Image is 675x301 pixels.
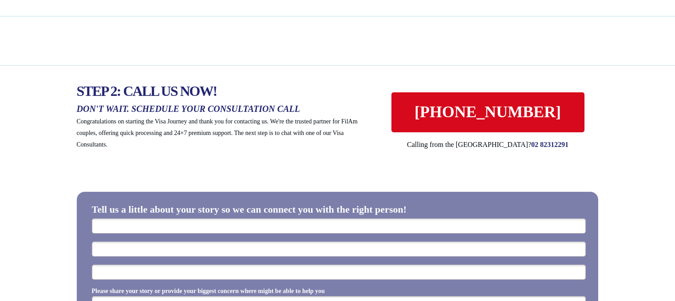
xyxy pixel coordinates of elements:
span: 02 82312291 [531,141,568,148]
a: [PHONE_NUMBER] [391,92,584,132]
span: Please share your story or provide your biggest concern where might be able to help you [92,288,325,294]
span: DON'T WAIT. SCHEDULE YOUR CONSULTATION CALL [77,104,300,114]
span: Tell us a little about your story so we can connect you with the right person! [92,204,407,215]
span: [PHONE_NUMBER] [391,103,584,122]
span: Calling from the [GEOGRAPHIC_DATA]? [407,141,531,148]
span: Congratulations on starting the Visa Journey and thank you for contacting us. We're the trusted p... [77,118,358,148]
span: STEP 2: CALL US NOW! [77,83,217,99]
